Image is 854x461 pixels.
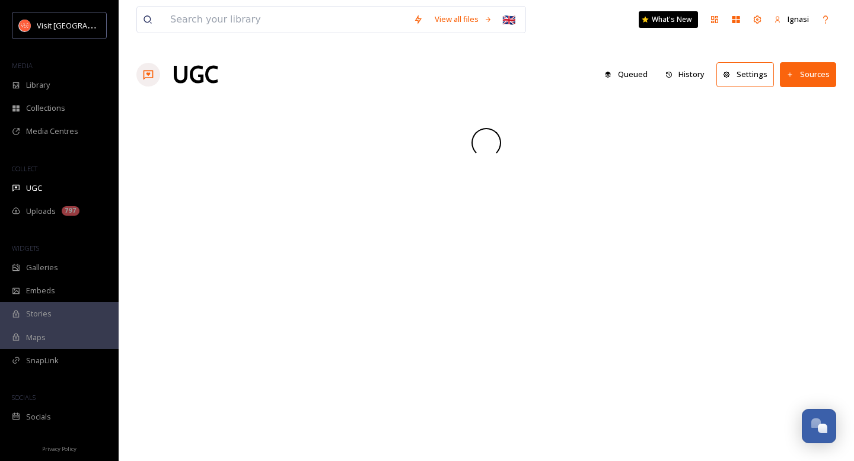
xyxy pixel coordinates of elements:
span: Library [26,79,50,91]
span: WIDGETS [12,244,39,252]
span: SnapLink [26,355,59,366]
a: What's New [639,11,698,28]
span: Maps [26,332,46,343]
a: UGC [172,57,218,92]
span: Collections [26,103,65,114]
button: Open Chat [802,409,836,443]
div: 797 [62,206,79,216]
span: MEDIA [12,61,33,70]
a: Ignasi [768,8,815,31]
input: Search your library [164,7,407,33]
span: Embeds [26,285,55,296]
a: View all files [429,8,498,31]
span: Privacy Policy [42,445,77,453]
button: Queued [598,63,654,86]
a: Queued [598,63,659,86]
a: Settings [716,62,780,87]
span: Uploads [26,206,56,217]
span: Ignasi [788,14,809,24]
img: download.png [19,20,31,31]
span: UGC [26,183,42,194]
button: Sources [780,62,836,87]
span: Media Centres [26,126,78,137]
span: Socials [26,411,51,422]
span: Galleries [26,262,58,273]
span: SOCIALS [12,393,36,402]
button: History [659,63,711,86]
div: 🇬🇧 [498,9,520,30]
span: Visit [GEOGRAPHIC_DATA] [37,20,129,31]
span: Stories [26,308,52,319]
a: Privacy Policy [42,441,77,455]
button: Settings [716,62,774,87]
span: COLLECT [12,164,37,173]
a: History [659,63,717,86]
